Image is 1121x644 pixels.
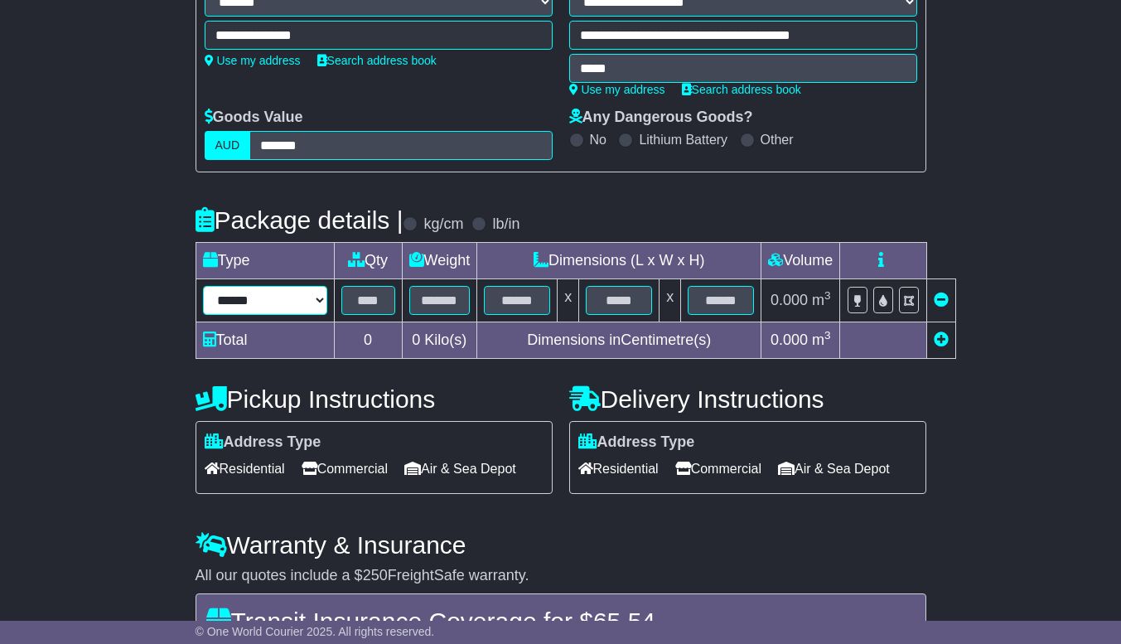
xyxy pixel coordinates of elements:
[934,292,949,308] a: Remove this item
[196,385,553,413] h4: Pickup Instructions
[578,433,695,452] label: Address Type
[761,132,794,148] label: Other
[590,132,606,148] label: No
[771,292,808,308] span: 0.000
[206,608,916,635] h4: Transit Insurance Coverage for $
[771,332,808,348] span: 0.000
[812,292,831,308] span: m
[196,567,926,585] div: All our quotes include a $ FreightSafe warranty.
[934,332,949,348] a: Add new item
[569,83,665,96] a: Use my address
[196,531,926,559] h4: Warranty & Insurance
[824,329,831,341] sup: 3
[812,332,831,348] span: m
[205,54,301,67] a: Use my address
[682,83,801,96] a: Search address book
[558,279,579,322] td: x
[363,567,388,583] span: 250
[317,54,437,67] a: Search address book
[302,456,388,482] span: Commercial
[492,215,519,234] label: lb/in
[578,456,659,482] span: Residential
[639,132,727,148] label: Lithium Battery
[477,243,761,279] td: Dimensions (L x W x H)
[402,322,477,359] td: Kilo(s)
[412,332,420,348] span: 0
[404,456,516,482] span: Air & Sea Depot
[761,243,840,279] td: Volume
[205,131,251,160] label: AUD
[196,625,435,638] span: © One World Courier 2025. All rights reserved.
[660,279,681,322] td: x
[477,322,761,359] td: Dimensions in Centimetre(s)
[334,243,402,279] td: Qty
[402,243,477,279] td: Weight
[205,109,303,127] label: Goods Value
[824,289,831,302] sup: 3
[205,456,285,482] span: Residential
[569,385,926,413] h4: Delivery Instructions
[593,608,655,635] span: 65.54
[196,243,334,279] td: Type
[423,215,463,234] label: kg/cm
[569,109,753,127] label: Any Dangerous Goods?
[205,433,321,452] label: Address Type
[675,456,761,482] span: Commercial
[778,456,890,482] span: Air & Sea Depot
[196,322,334,359] td: Total
[196,206,403,234] h4: Package details |
[334,322,402,359] td: 0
